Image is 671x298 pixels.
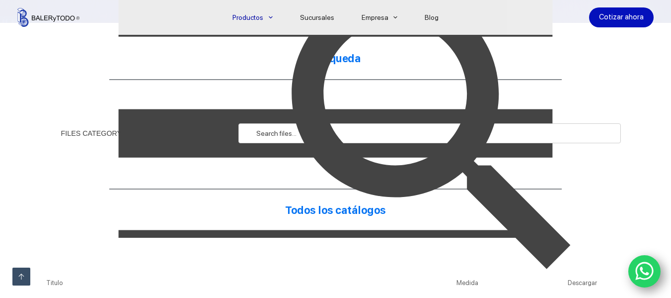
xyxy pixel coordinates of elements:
[628,255,661,288] a: WhatsApp
[589,7,654,27] a: Cotizar ahora
[12,268,30,286] a: Ir arriba
[238,123,620,143] input: Search files...
[41,268,452,298] th: Titulo
[17,8,79,27] img: Balerytodo
[61,130,122,137] div: FILES CATEGORY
